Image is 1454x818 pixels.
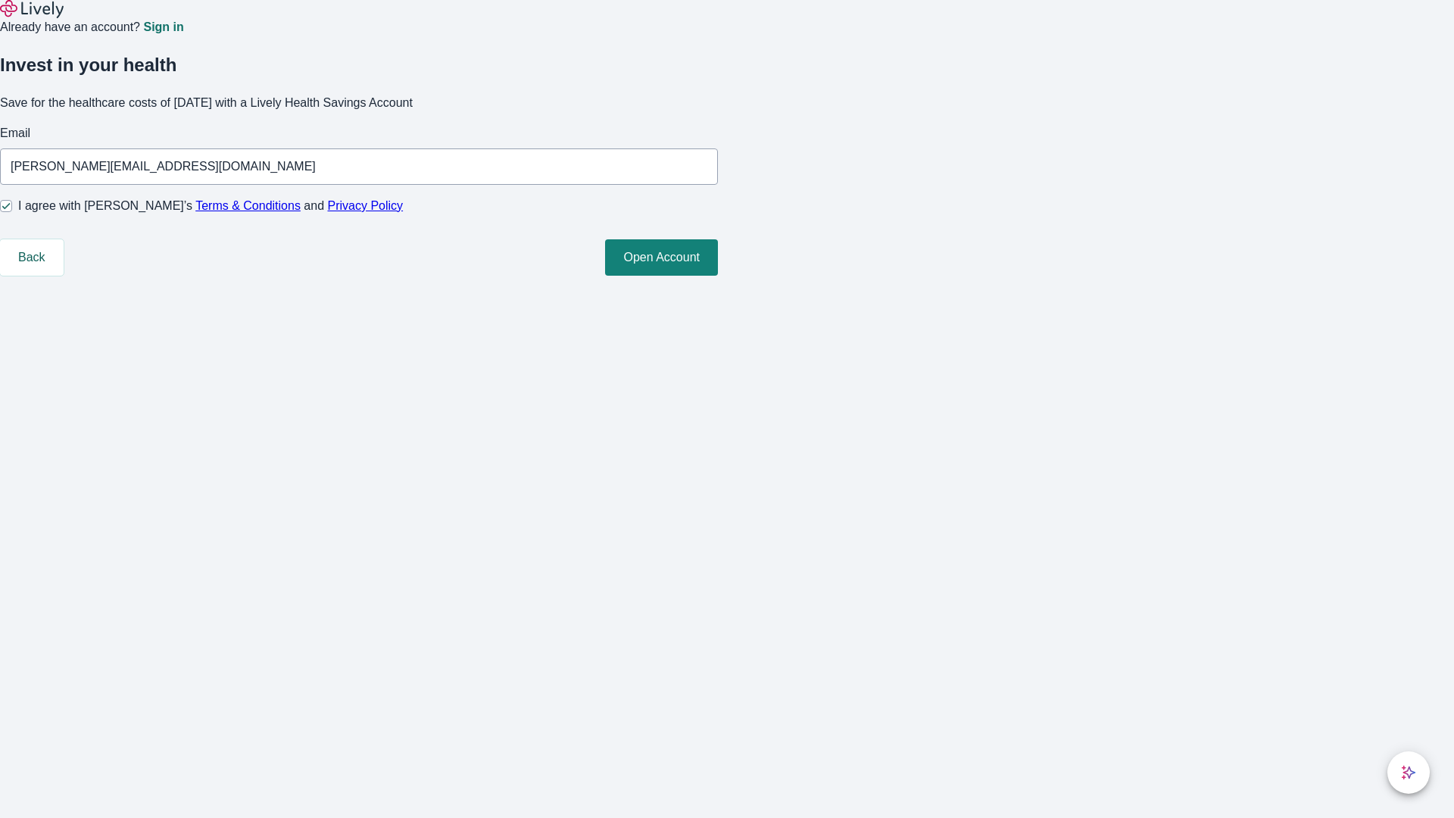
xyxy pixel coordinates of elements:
a: Privacy Policy [328,199,404,212]
button: chat [1387,751,1430,794]
span: I agree with [PERSON_NAME]’s and [18,197,403,215]
a: Sign in [143,21,183,33]
a: Terms & Conditions [195,199,301,212]
button: Open Account [605,239,718,276]
svg: Lively AI Assistant [1401,765,1416,780]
